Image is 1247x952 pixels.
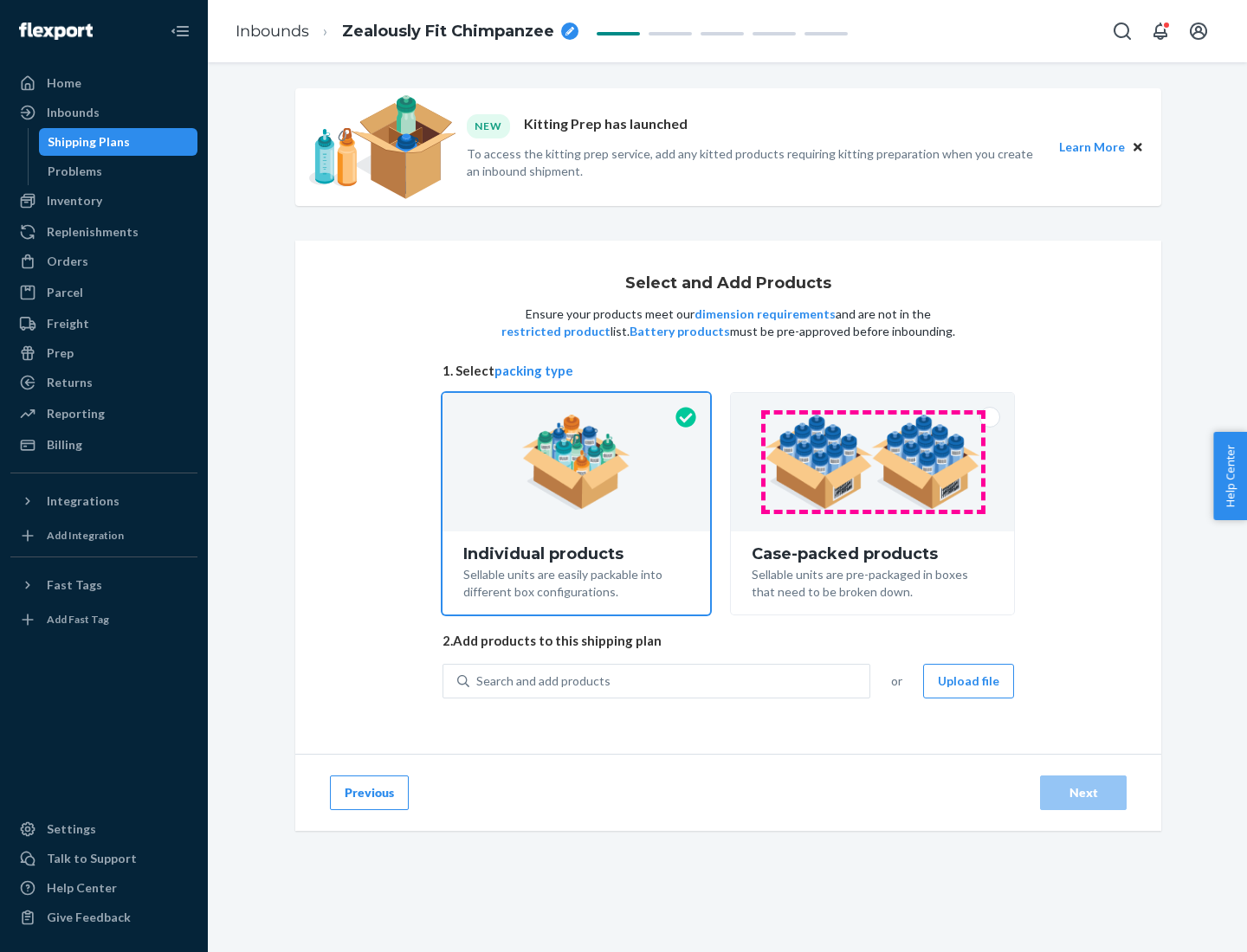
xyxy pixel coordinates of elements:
button: Battery products [630,323,730,340]
a: Returns [10,369,197,396]
div: Sellable units are pre-packaged in boxes that need to be broken down. [752,563,993,601]
a: Home [10,69,197,97]
a: Inbounds [10,99,197,126]
button: Close [1128,138,1147,157]
div: Shipping Plans [48,133,130,151]
a: Inbounds [236,22,309,41]
span: or [891,672,902,690]
a: Freight [10,310,197,338]
div: Add Fast Tag [47,612,109,627]
button: Fast Tags [10,571,197,599]
button: Help Center [1213,432,1247,520]
button: Open Search Box [1105,14,1140,48]
div: Fast Tags [47,576,102,594]
p: Kitting Prep has launched [524,114,688,138]
button: Integrations [10,487,197,515]
div: Sellable units are easily packable into different box configurations. [463,563,689,601]
div: Help Center [47,879,117,897]
a: Settings [10,815,197,843]
a: Add Fast Tag [10,606,197,634]
div: Replenishments [47,223,139,241]
a: Reporting [10,400,197,428]
div: Prep [47,344,74,362]
button: Next [1040,775,1127,810]
div: Returns [47,374,93,391]
a: Prep [10,339,197,367]
button: Learn More [1059,138,1125,157]
button: restricted product [501,323,611,340]
div: Orders [47,253,88,270]
span: 1. Select [443,362,1014,380]
a: Problems [39,158,198,185]
button: Open notifications [1143,14,1178,48]
div: Home [47,74,81,92]
span: 2. Add products to this shipping plan [443,632,1014,650]
div: Talk to Support [47,850,137,867]
div: Give Feedback [47,909,131,926]
img: Flexport logo [19,23,93,40]
div: Case-packed products [752,545,993,563]
div: Parcel [47,284,83,301]
a: Orders [10,248,197,275]
button: Open account menu [1181,14,1216,48]
div: Problems [48,163,102,180]
a: Talk to Support [10,845,197,872]
a: Inventory [10,187,197,215]
button: Close Navigation [163,14,197,48]
div: NEW [467,114,510,138]
a: Parcel [10,279,197,306]
p: Ensure your products meet our and are not in the list. must be pre-approved before inbounding. [500,306,957,340]
a: Billing [10,431,197,459]
a: Help Center [10,874,197,902]
img: case-pack.59cecea509d18c883b923b81aeac6d0b.png [765,415,980,510]
div: Freight [47,315,89,332]
div: Add Integration [47,528,124,543]
div: Next [1055,784,1112,801]
img: individual-pack.facf35554cb0f1810c75b2bd6df2d64e.png [522,415,630,510]
h1: Select and Add Products [625,275,831,293]
button: Upload file [923,664,1014,698]
div: Inbounds [47,104,100,121]
div: Search and add products [476,672,611,690]
button: dimension requirements [695,306,836,323]
div: Individual products [463,545,689,563]
button: Previous [330,775,409,810]
button: Give Feedback [10,904,197,931]
div: Inventory [47,192,102,209]
div: Reporting [47,405,105,422]
a: Add Integration [10,522,197,550]
a: Shipping Plans [39,128,198,156]
div: Integrations [47,492,120,510]
div: Settings [47,820,96,838]
button: packing type [494,362,573,380]
span: Zealously Fit Chimpanzee [342,21,554,43]
div: Billing [47,436,82,453]
a: Replenishments [10,218,197,246]
ol: breadcrumbs [222,6,592,57]
p: To access the kitting prep service, add any kitted products requiring kitting preparation when yo... [467,145,1043,180]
